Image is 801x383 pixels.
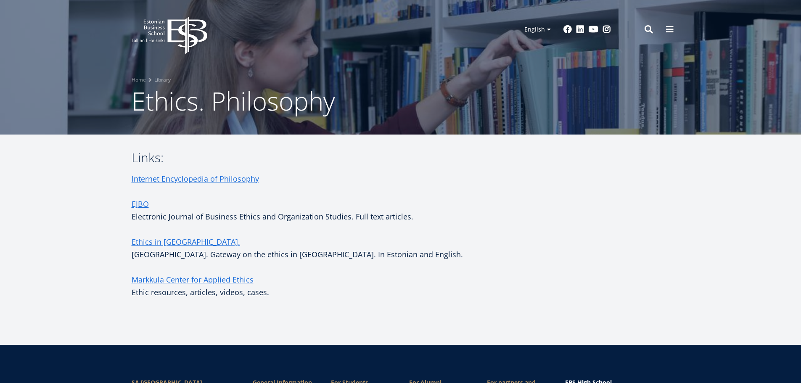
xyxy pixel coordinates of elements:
[154,76,171,84] a: Library
[589,25,598,34] a: Youtube
[132,172,259,185] a: Internet Encyclopedia of Philosophy
[132,235,240,248] a: Ethics in [GEOGRAPHIC_DATA].
[576,25,584,34] a: Linkedin
[563,25,572,34] a: Facebook
[132,151,485,164] h3: Links:
[132,84,335,118] span: Ethics. Philosophy
[132,76,146,84] a: Home
[603,25,611,34] a: Instagram
[132,273,254,286] a: Markkula Center for Applied Ethics
[132,198,485,223] p: Electronic Journal of Business Ethics and Organization Studies. Full text articles.
[132,198,149,210] a: EJBO
[132,235,485,261] p: [GEOGRAPHIC_DATA]. Gateway on the ethics in [GEOGRAPHIC_DATA]. In Estonian and English.
[132,273,485,298] p: Ethic resources, articles, videos, cases.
